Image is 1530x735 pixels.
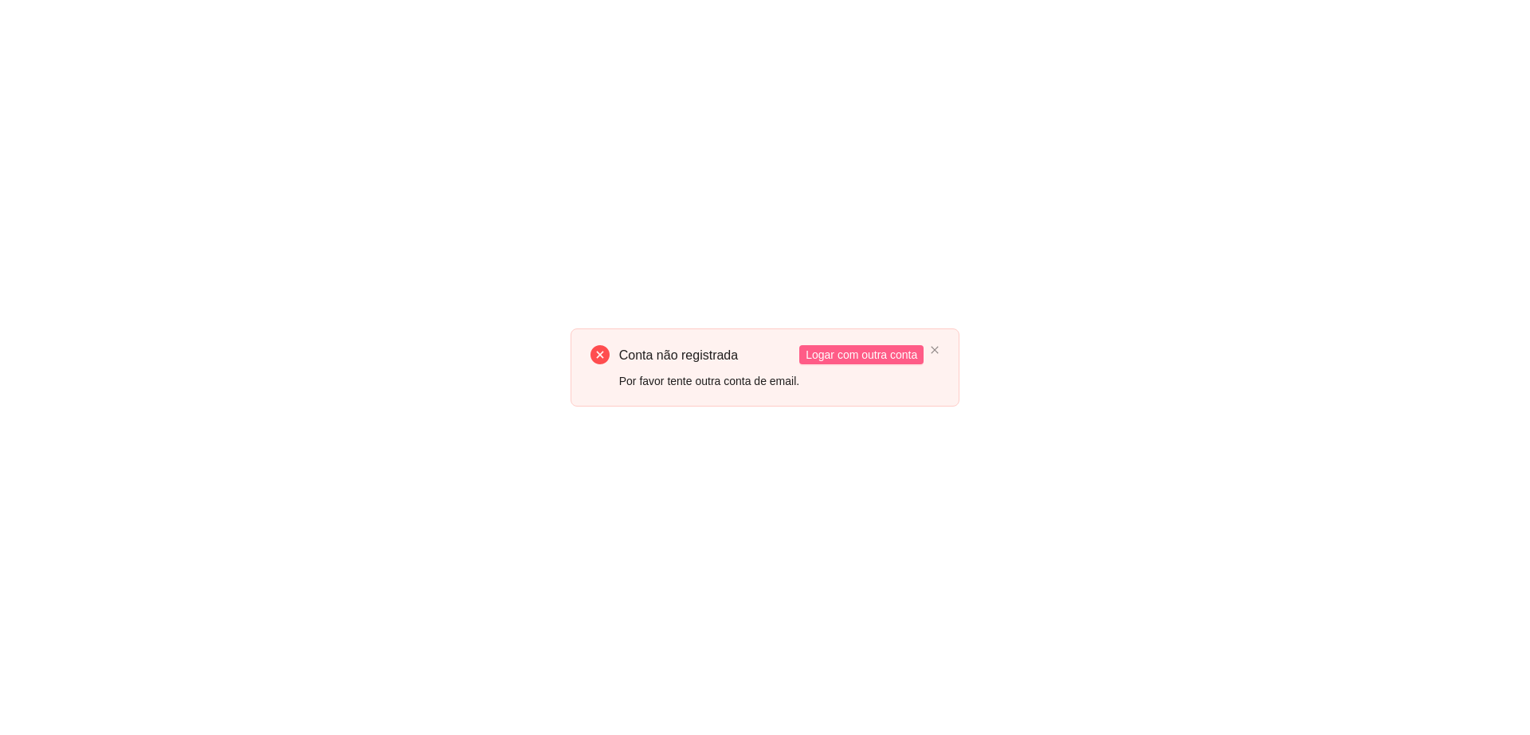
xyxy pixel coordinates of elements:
div: Por favor tente outra conta de email. [619,372,799,390]
div: Conta não registrada [619,345,799,365]
button: close [930,345,940,356]
span: close-circle [590,345,610,364]
span: Logar com outra conta [806,346,917,364]
button: Logar com outra conta [799,345,924,364]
